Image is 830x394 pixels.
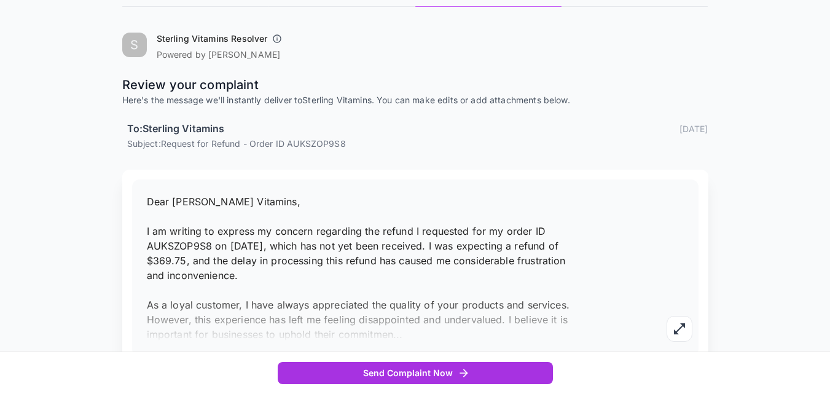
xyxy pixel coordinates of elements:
[679,122,708,135] p: [DATE]
[127,121,225,137] h6: To: Sterling Vitamins
[278,362,553,385] button: Send Complaint Now
[127,137,708,150] p: Subject: Request for Refund - Order ID AUKSZOP9S8
[157,33,268,45] h6: Sterling Vitamins Resolver
[393,328,402,341] span: ...
[157,49,288,61] p: Powered by [PERSON_NAME]
[122,94,708,106] p: Here's the message we'll instantly deliver to Sterling Vitamins . You can make edits or add attac...
[147,195,570,341] span: Dear [PERSON_NAME] Vitamins, I am writing to express my concern regarding the refund I requested ...
[122,76,708,94] p: Review your complaint
[122,33,147,57] div: S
